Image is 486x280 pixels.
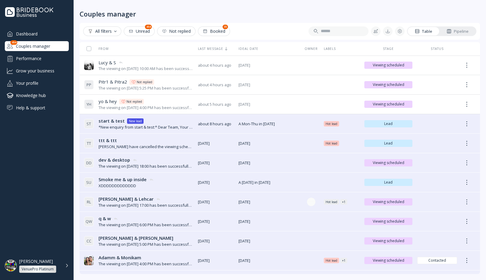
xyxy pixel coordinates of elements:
div: Status [417,47,457,51]
span: ttt & ttt [99,137,117,144]
span: [DATE] [238,160,299,166]
span: yo & hey [99,98,117,105]
span: about 5 hours ago [198,102,234,107]
div: The viewing on [DATE] 6:00 PM has been successfully created by [PERSON_NAME]. [99,222,193,228]
span: Adamm & Monikam [99,254,141,261]
a: Your profile [5,78,69,88]
div: Not replied [126,99,142,104]
span: [DATE] [198,160,234,166]
span: A [DATE] in [DATE] [238,180,299,185]
div: The viewing on [DATE] 5:25 PM has been successfully created by [PERSON_NAME]. [99,85,193,91]
span: [PERSON_NAME] & [PERSON_NAME] [99,235,173,241]
span: Viewing scheduled [367,63,410,68]
div: The viewing on [DATE] 18:00 has been successfully created by [PERSON_NAME]. [99,163,193,169]
span: [DATE] [198,238,234,244]
div: *New enquiry from start & test:* Dear Team, Your venue has caught our eye for our upcoming weddin... [99,124,193,130]
span: [DATE] [238,141,299,146]
span: Lead [367,121,410,126]
div: P P [84,80,94,90]
span: [DATE] [238,102,299,107]
span: Contacted [420,258,455,263]
div: Labels [324,47,360,51]
div: Y H [84,99,94,109]
a: Performance [5,53,69,63]
div: + 1 [342,258,345,263]
span: Hot lead [326,121,337,126]
span: Viewing scheduled [367,102,410,107]
div: The viewing on [DATE] 17:00 has been successfully created by [PERSON_NAME]. [99,202,193,208]
div: Pipeline [447,29,469,34]
button: Not replied [157,26,196,36]
div: The viewing on [DATE] 4:00 PM has been successfully created by [PERSON_NAME]. [99,105,193,111]
img: dpr=2,fit=cover,g=face,w=28,h=28 [307,198,315,206]
div: R L [84,197,94,207]
span: Viewing scheduled [367,160,410,165]
div: Ideal date [238,47,299,51]
div: Couples manager [80,10,136,18]
div: Couples manager [5,41,69,51]
div: VenuePro Platinum [22,267,54,272]
span: dev & desktop [99,157,130,163]
div: New lead [129,119,142,123]
span: Hot lead [326,258,337,263]
div: D D [84,158,94,168]
a: Grow your business [5,66,69,76]
div: + 1 [342,199,345,204]
div: All filters [88,29,117,34]
span: [PERSON_NAME] & Lehcar [99,196,153,202]
span: [DATE] [238,62,299,68]
span: [DATE] [238,238,299,244]
div: Help & support [5,103,69,113]
a: Knowledge hub [5,90,69,100]
a: Couples manager454 [5,41,69,51]
span: [DATE] [198,258,234,263]
span: Viewing scheduled [367,239,410,243]
div: Booked [203,29,225,34]
div: The viewing on [DATE] 5:00 PM has been successfully created by [PERSON_NAME]. [99,242,193,247]
div: From [84,47,109,51]
span: [DATE] [238,199,299,205]
a: Dashboard [5,29,69,39]
div: 35 [223,25,228,29]
span: [DATE] [198,219,234,224]
span: [DATE] [238,219,299,224]
div: The viewing on [DATE] 4:00 PM has been successfully created by [PERSON_NAME]. [99,261,193,267]
div: Owner [303,47,319,51]
div: Unread [129,29,150,34]
span: A Mon-Thu in [DATE] [238,121,299,127]
div: Table [415,29,432,34]
span: Viewing scheduled [367,258,410,263]
span: [DATE] [198,199,234,205]
span: about 8 hours ago [198,121,234,127]
span: q & w [99,215,111,222]
div: XDDDDDDDDDDDDD [99,183,154,189]
button: All filters [83,26,121,36]
img: dpr=2,fit=cover,g=face,w=48,h=48 [5,260,17,272]
div: C C [84,236,94,246]
img: dpr=2,fit=cover,g=face,w=32,h=32 [84,256,94,265]
span: Lead [367,141,410,146]
div: Last message [198,47,234,51]
button: Unread [124,26,155,36]
button: Booked [198,26,230,36]
img: dpr=2,fit=cover,g=face,w=32,h=32 [84,60,94,70]
span: start & test [99,118,125,124]
div: [PERSON_NAME] [19,259,53,264]
span: Hot lead [326,199,337,204]
div: T T [84,138,94,148]
div: S U [84,178,94,187]
span: [DATE] [238,82,299,88]
span: Lucy & S [99,59,116,66]
div: Stage [364,47,412,51]
span: [DATE] [238,258,299,263]
div: 454 [11,40,17,45]
div: The viewing on [DATE] 10:00 AM has been successfully created by [PERSON_NAME]. [99,66,193,72]
span: Lead [367,180,410,185]
div: [PERSON_NAME] have cancelled the viewing scheduled for [DATE] 12:15 PM [99,144,193,150]
span: about 4 hours ago [198,62,234,68]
